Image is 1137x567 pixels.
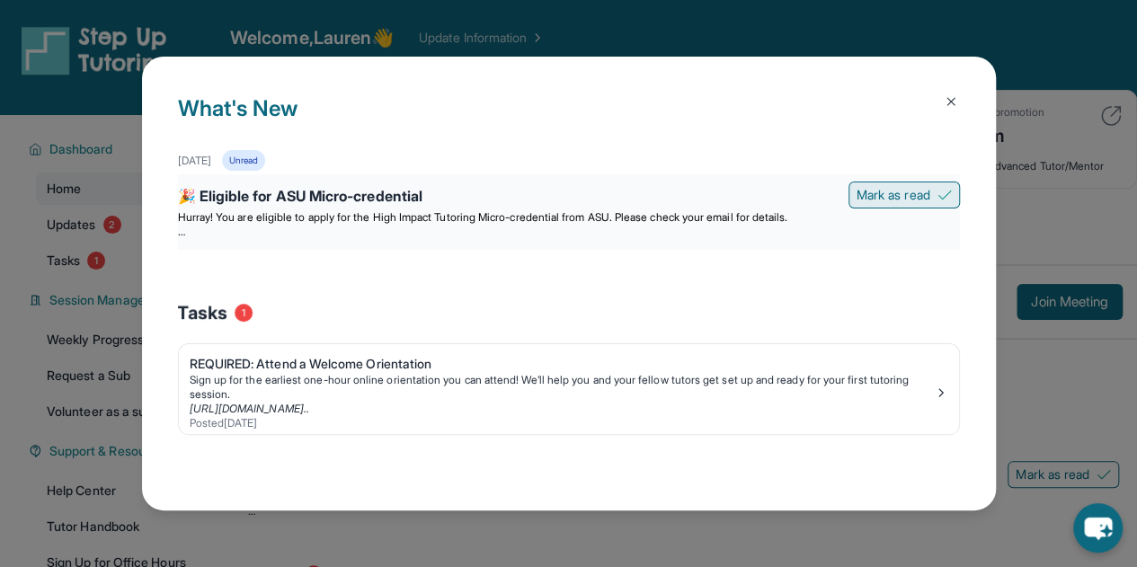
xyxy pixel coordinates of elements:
[190,373,934,402] div: Sign up for the earliest one-hour online orientation you can attend! We’ll help you and your fell...
[178,185,960,210] div: 🎉 Eligible for ASU Micro-credential
[179,344,959,434] a: REQUIRED: Attend a Welcome OrientationSign up for the earliest one-hour online orientation you ca...
[222,150,265,171] div: Unread
[848,182,960,208] button: Mark as read
[235,304,253,322] span: 1
[944,94,958,109] img: Close Icon
[190,402,309,415] a: [URL][DOMAIN_NAME]..
[178,210,788,224] span: Hurray! You are eligible to apply for the High Impact Tutoring Micro-credential from ASU. Please ...
[190,416,934,430] div: Posted [DATE]
[937,188,952,202] img: Mark as read
[178,93,960,150] h1: What's New
[857,186,930,204] span: Mark as read
[1073,503,1123,553] button: chat-button
[178,154,211,168] div: [DATE]
[178,300,227,325] span: Tasks
[190,355,934,373] div: REQUIRED: Attend a Welcome Orientation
